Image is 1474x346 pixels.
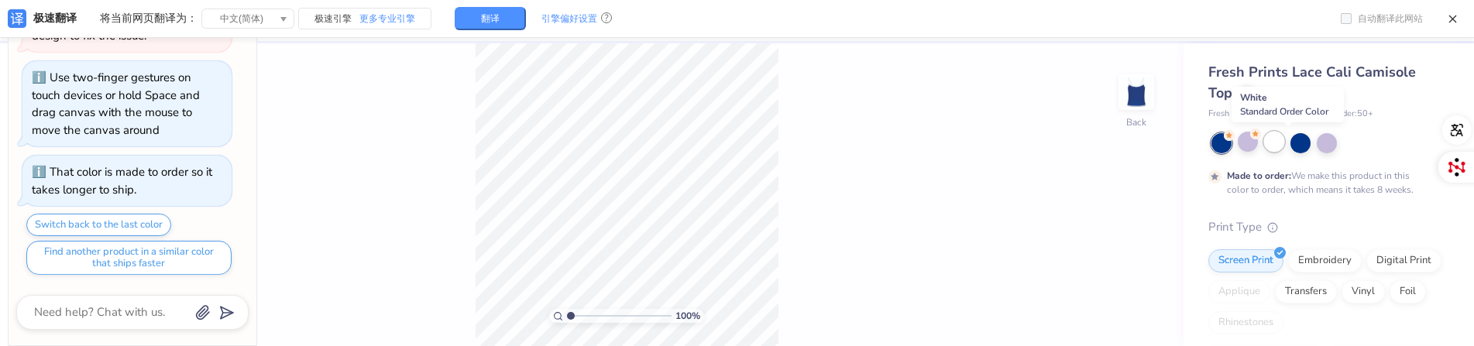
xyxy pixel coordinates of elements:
span: Fresh Prints [1208,108,1254,121]
span: Standard Order Color [1240,105,1328,118]
div: Foil [1390,280,1426,303]
div: Print Type [1208,218,1443,236]
div: Use two-finger gestures on touch devices or hold Space and drag canvas with the mouse to move the... [32,70,200,138]
div: Applique [1208,280,1270,303]
div: Screen Print [1208,249,1283,272]
button: Switch back to the last color [26,214,171,236]
div: Vinyl [1342,280,1385,303]
div: Rhinestones [1208,311,1283,334]
strong: Made to order: [1227,170,1291,182]
span: 100 % [675,309,700,323]
img: Back [1121,77,1152,108]
div: White [1232,87,1344,122]
div: Transfers [1275,280,1337,303]
div: We make this product in this color to order, which means it takes 8 weeks. [1227,169,1417,197]
button: Find another product in a similar color that ships faster [26,241,232,275]
div: Embroidery [1288,249,1362,272]
div: That color is made to order so it takes longer to ship. [32,164,212,197]
span: Fresh Prints Lace Cali Camisole Top [1208,63,1416,102]
div: Digital Print [1366,249,1441,272]
div: Back [1126,115,1146,129]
